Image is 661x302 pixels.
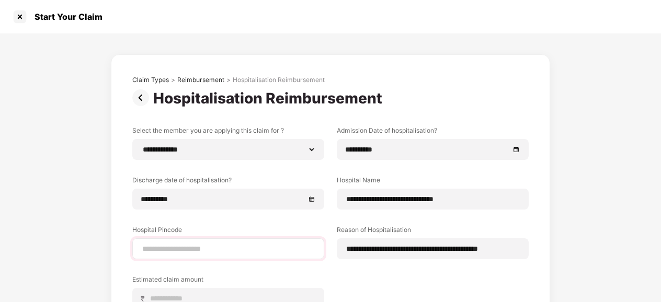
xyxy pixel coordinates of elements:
[171,76,175,84] div: >
[132,275,324,288] label: Estimated claim amount
[28,11,102,22] div: Start Your Claim
[132,225,324,238] label: Hospital Pincode
[337,126,529,139] label: Admission Date of hospitalisation?
[337,176,529,189] label: Hospital Name
[233,76,325,84] div: Hospitalisation Reimbursement
[132,76,169,84] div: Claim Types
[132,176,324,189] label: Discharge date of hospitalisation?
[132,89,153,106] img: svg+xml;base64,PHN2ZyBpZD0iUHJldi0zMngzMiIgeG1sbnM9Imh0dHA6Ly93d3cudzMub3JnLzIwMDAvc3ZnIiB3aWR0aD...
[226,76,231,84] div: >
[153,89,386,107] div: Hospitalisation Reimbursement
[337,225,529,238] label: Reason of Hospitalisation
[177,76,224,84] div: Reimbursement
[132,126,324,139] label: Select the member you are applying this claim for ?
